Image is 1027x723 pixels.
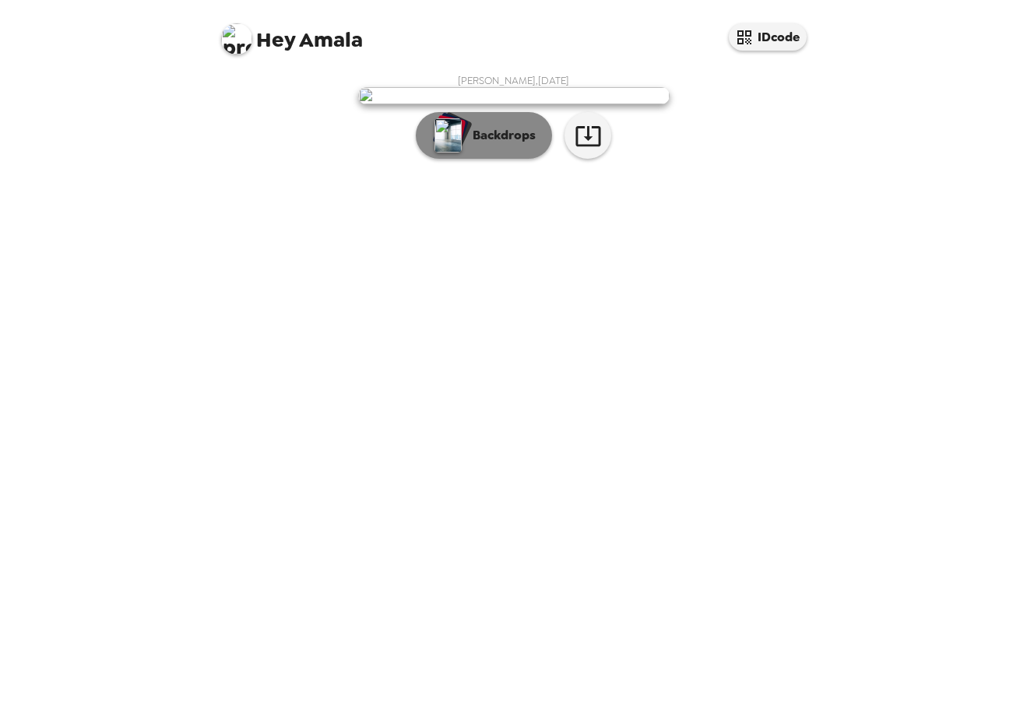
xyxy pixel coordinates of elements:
span: Hey [256,26,295,54]
button: Backdrops [416,112,552,159]
span: [PERSON_NAME] , [DATE] [458,74,569,87]
img: user [358,87,670,104]
img: profile pic [221,23,252,54]
button: IDcode [729,23,807,51]
span: Amala [221,16,363,51]
p: Backdrops [465,126,536,145]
